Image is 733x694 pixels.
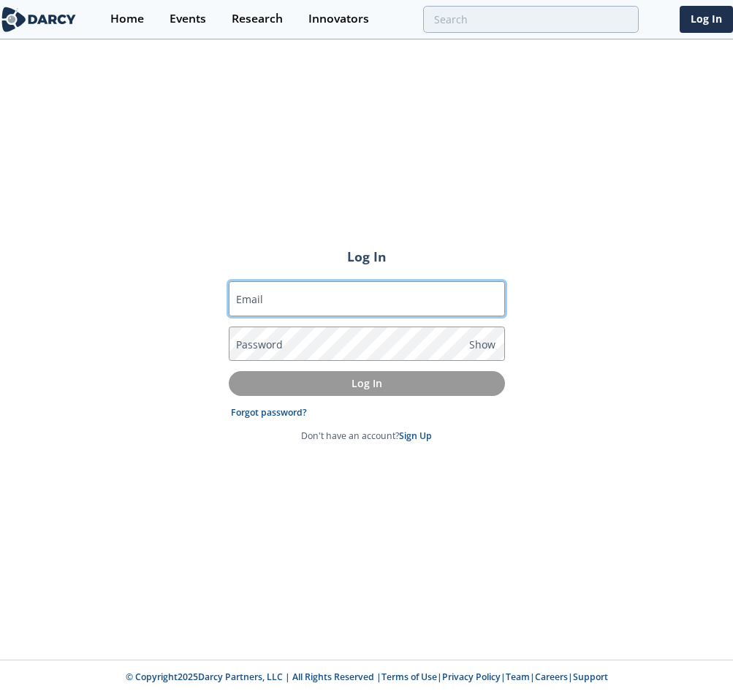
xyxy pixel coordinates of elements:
div: Events [170,13,206,25]
a: Forgot password? [231,406,307,419]
a: Support [573,671,608,683]
a: Log In [680,6,733,33]
label: Email [236,291,263,307]
div: Home [110,13,144,25]
a: Team [506,671,530,683]
p: Log In [239,375,495,391]
a: Sign Up [399,430,432,442]
a: Terms of Use [381,671,437,683]
label: Password [236,337,283,352]
p: Don't have an account? [301,430,432,443]
a: Privacy Policy [442,671,501,683]
input: Advanced Search [423,6,639,33]
p: © Copyright 2025 Darcy Partners, LLC | All Rights Reserved | | | | | [107,671,627,684]
span: Show [469,337,495,352]
h2: Log In [229,247,505,266]
button: Log In [229,371,505,395]
div: Research [232,13,283,25]
a: Careers [535,671,568,683]
div: Innovators [308,13,369,25]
